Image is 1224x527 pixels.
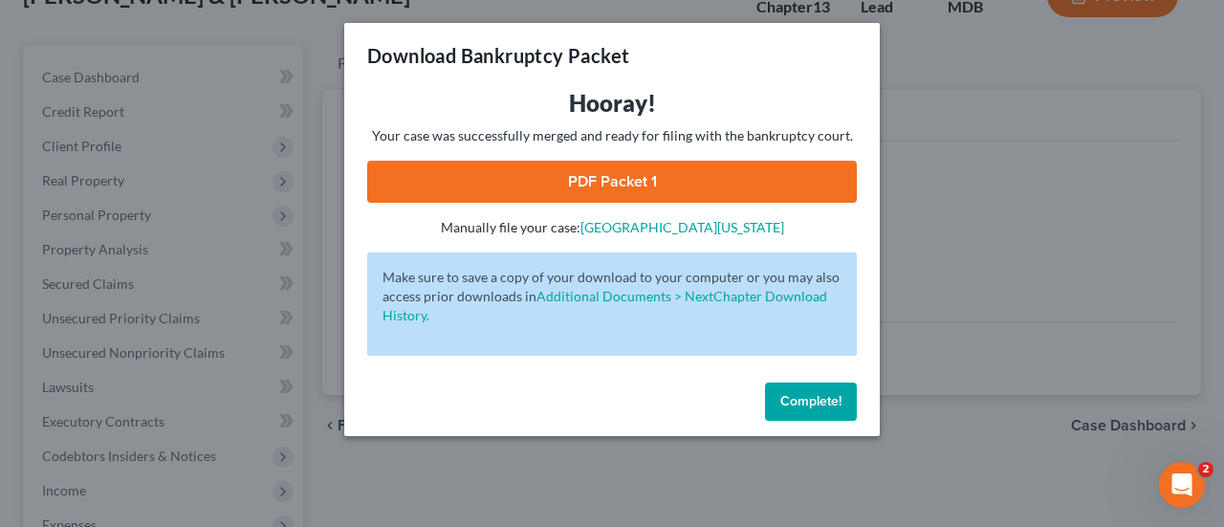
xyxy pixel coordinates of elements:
[1159,462,1205,508] iframe: Intercom live chat
[765,383,857,421] button: Complete!
[367,42,629,69] h3: Download Bankruptcy Packet
[382,268,841,325] p: Make sure to save a copy of your download to your computer or you may also access prior downloads in
[580,219,784,235] a: [GEOGRAPHIC_DATA][US_STATE]
[780,393,841,409] span: Complete!
[382,288,827,323] a: Additional Documents > NextChapter Download History.
[367,126,857,145] p: Your case was successfully merged and ready for filing with the bankruptcy court.
[367,161,857,203] a: PDF Packet 1
[367,218,857,237] p: Manually file your case:
[367,88,857,119] h3: Hooray!
[1198,462,1213,477] span: 2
